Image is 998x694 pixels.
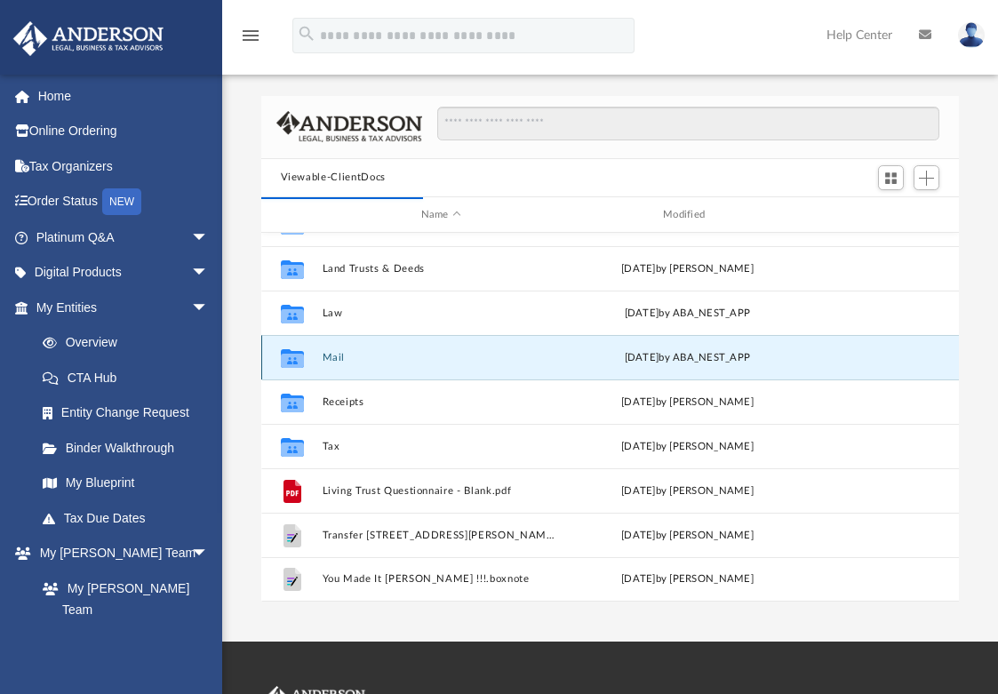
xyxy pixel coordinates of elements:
[25,500,236,536] a: Tax Due Dates
[322,441,560,452] button: Tax
[25,430,236,466] a: Binder Walkthrough
[437,107,939,140] input: Search files and folders
[297,24,316,44] i: search
[240,34,261,46] a: menu
[240,25,261,46] i: menu
[914,165,940,190] button: Add
[25,627,227,663] a: Anderson System
[191,290,227,326] span: arrow_drop_down
[322,263,560,275] button: Land Trusts & Deeds
[12,114,236,149] a: Online Ordering
[878,165,905,190] button: Switch to Grid View
[568,350,806,366] div: [DATE] by ABA_NEST_APP
[322,307,560,319] button: Law
[8,21,169,56] img: Anderson Advisors Platinum Portal
[814,207,938,223] div: id
[25,570,218,627] a: My [PERSON_NAME] Team
[261,233,960,602] div: grid
[322,574,560,586] button: You Made It [PERSON_NAME] !!!.boxnote
[102,188,141,215] div: NEW
[568,439,806,455] div: [DATE] by [PERSON_NAME]
[12,184,236,220] a: Order StatusNEW
[191,219,227,256] span: arrow_drop_down
[268,207,313,223] div: id
[191,536,227,572] span: arrow_drop_down
[12,255,236,291] a: Digital Productsarrow_drop_down
[281,170,386,186] button: Viewable-ClientDocs
[191,255,227,291] span: arrow_drop_down
[12,536,227,571] a: My [PERSON_NAME] Teamarrow_drop_down
[568,528,806,544] div: [DATE] by [PERSON_NAME]
[322,352,560,363] button: Mail
[958,22,985,48] img: User Pic
[568,207,807,223] div: Modified
[322,396,560,408] button: Receipts
[25,360,236,395] a: CTA Hub
[568,572,806,588] div: [DATE] by [PERSON_NAME]
[321,207,560,223] div: Name
[568,261,806,277] div: [DATE] by [PERSON_NAME]
[568,395,806,411] div: [DATE] by [PERSON_NAME]
[568,483,806,499] div: [DATE] by [PERSON_NAME]
[12,148,236,184] a: Tax Organizers
[12,290,236,325] a: My Entitiesarrow_drop_down
[25,325,236,361] a: Overview
[12,219,236,255] a: Platinum Q&Aarrow_drop_down
[25,395,236,431] a: Entity Change Request
[322,485,560,497] button: Living Trust Questionnaire - Blank.pdf
[25,466,227,501] a: My Blueprint
[568,306,806,322] div: [DATE] by ABA_NEST_APP
[322,530,560,541] button: Transfer [STREET_ADDRESS][PERSON_NAME][PERSON_NAME] Land Trust.boxnote
[12,78,236,114] a: Home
